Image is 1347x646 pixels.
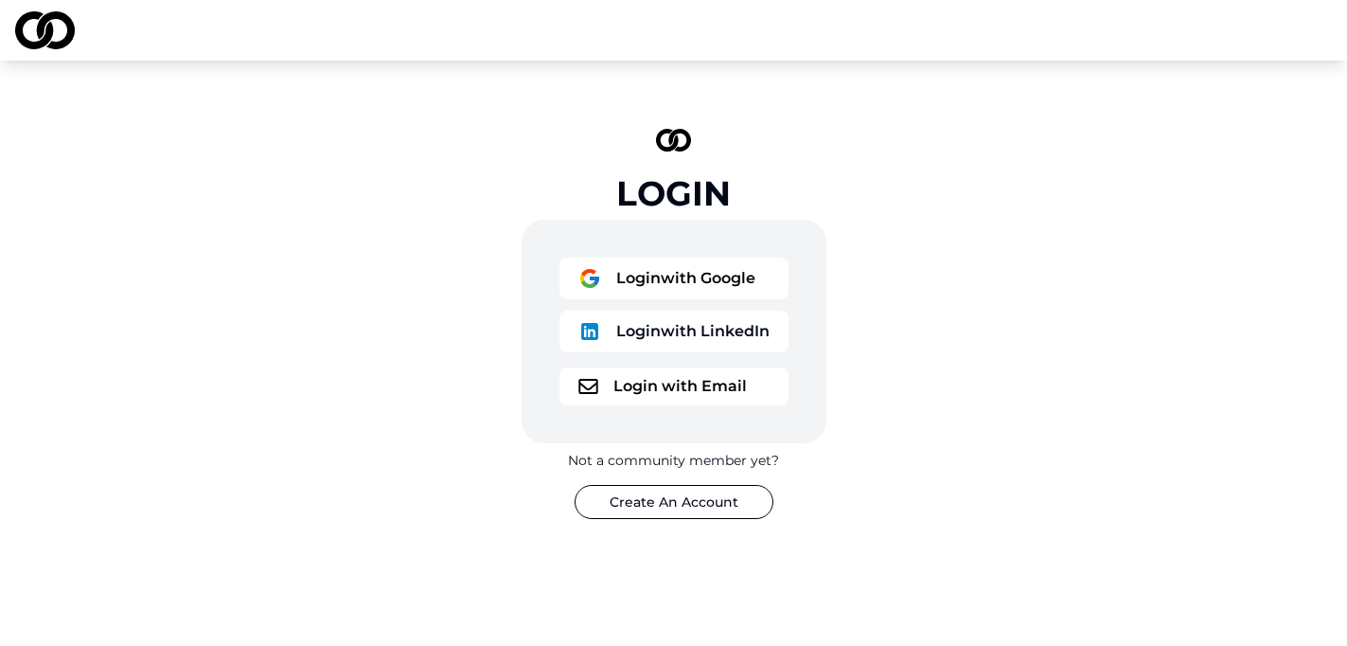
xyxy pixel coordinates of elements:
[559,368,789,405] button: logoLogin with Email
[616,174,731,212] div: Login
[578,320,601,343] img: logo
[578,267,601,290] img: logo
[656,129,692,152] img: logo
[578,379,598,394] img: logo
[15,11,75,49] img: logo
[575,485,773,519] button: Create An Account
[559,258,789,299] button: logoLoginwith Google
[568,451,779,470] div: Not a community member yet?
[559,311,789,352] button: logoLoginwith LinkedIn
